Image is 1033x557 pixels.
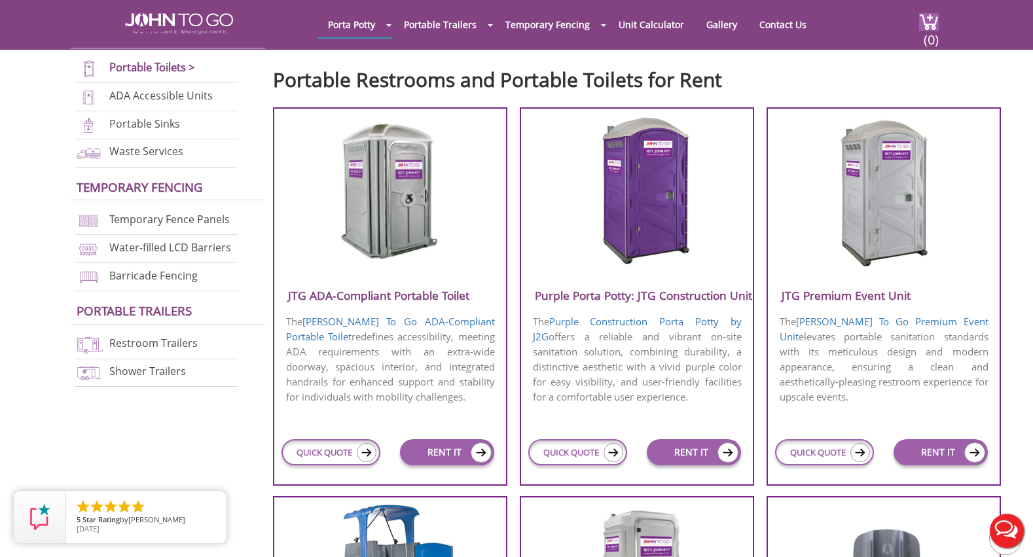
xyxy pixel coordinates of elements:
a: Portable trailers [77,302,192,319]
img: icon [850,443,870,462]
a: Portable Toilets > [109,60,195,75]
a: Portable Trailers [394,12,486,37]
a: Porta Potty [318,12,385,37]
a: Shower Trailers [109,364,186,378]
img: JTG-Premium-Event-Unit.png [822,116,947,266]
a: Temporary Fencing [496,12,600,37]
h2: Portable Restrooms and Portable Toilets for Rent [273,62,1013,90]
img: cart a [919,13,939,31]
span: by [77,516,216,525]
h3: Purple Porta Potty: JTG Construction Unit [521,285,753,306]
span: (0) [923,20,939,48]
a: Gallery [697,12,747,37]
img: icon [604,443,623,462]
p: The offers a reliable and vibrant on-site sanitation solution, combining durability, a distinctiv... [521,313,753,406]
img: portable-sinks-new.png [75,117,103,134]
a: Temporary Fencing [77,179,203,195]
img: waste-services-new.png [75,144,103,162]
img: icon [717,442,738,463]
li:  [89,499,105,514]
img: Review Rating [27,504,53,530]
img: JOHN to go [125,13,233,34]
img: shower-trailers-new.png [75,364,103,382]
a: RENT IT [400,439,494,465]
img: icon [471,442,492,463]
a: Purple Construction Porta Potty by J2G [533,315,742,343]
a: Unit Calculator [609,12,694,37]
span: Star Rating [82,514,120,524]
img: Purple-Porta-Potty-J2G-Construction-Unit.png [575,116,700,266]
h3: JTG Premium Event Unit [768,285,1000,306]
span: [PERSON_NAME] [128,514,185,524]
a: [PERSON_NAME] To Go Premium Event Unit [780,315,988,343]
a: RENT IT [894,439,988,465]
a: Temporary Fence Panels [109,212,230,226]
a: RENT IT [647,439,741,465]
a: Porta Potties [77,26,164,43]
a: QUICK QUOTE [528,439,627,465]
span: [DATE] [77,524,100,533]
a: Barricade Fencing [109,268,198,283]
p: The elevates portable sanitation standards with its meticulous design and modern appearance, ensu... [768,313,1000,406]
a: ADA Accessible Units [109,88,213,103]
a: Restroom Trailers [109,336,198,350]
h3: JTG ADA-Compliant Portable Toilet [274,285,506,306]
span: 5 [77,514,81,524]
a: QUICK QUOTE [775,439,874,465]
li:  [103,499,118,514]
img: portable-toilets-new.png [75,60,103,78]
img: JTG-ADA-Compliant-Portable-Toilet.png [328,116,453,266]
img: barricade-fencing-icon-new.png [75,268,103,286]
li:  [130,499,146,514]
a: Water-filled LCD Barriers [109,240,231,255]
img: chan-link-fencing-new.png [75,212,103,230]
a: Portable Sinks [109,117,180,131]
img: ADA-units-new.png [75,88,103,106]
a: [PERSON_NAME] To Go ADA-Compliant Portable Toilet [286,315,495,343]
img: restroom-trailers-new.png [75,336,103,353]
a: QUICK QUOTE [281,439,380,465]
img: water-filled%20barriers-new.png [75,240,103,258]
li:  [75,499,91,514]
a: Waste Services [109,145,183,159]
a: Contact Us [750,12,816,37]
img: icon [964,442,985,463]
button: Live Chat [981,505,1033,557]
li:  [117,499,132,514]
p: The redefines accessibility, meeting ADA requirements with an extra-wide doorway, spacious interi... [274,313,506,406]
img: icon [357,443,376,462]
